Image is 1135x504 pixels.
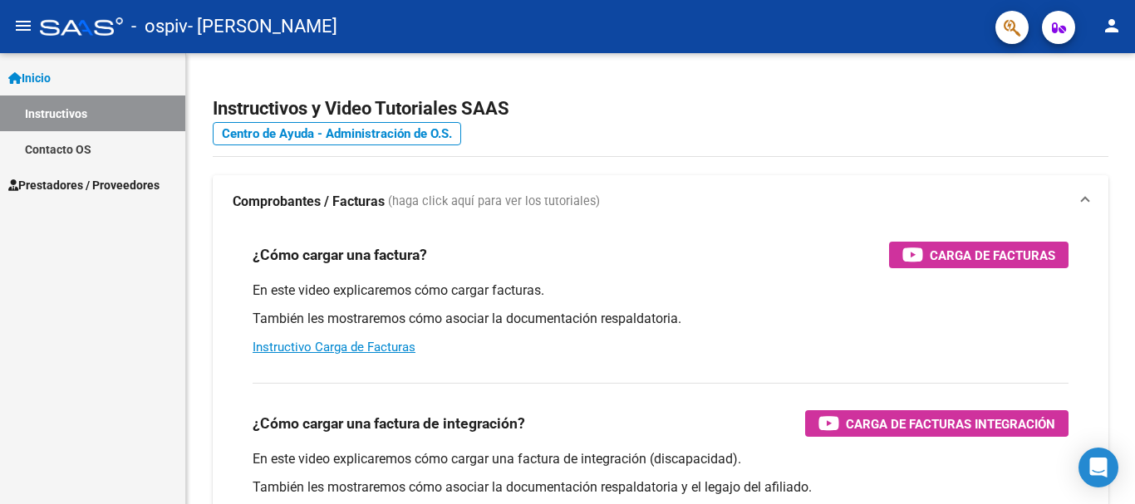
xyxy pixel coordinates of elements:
span: (haga click aquí para ver los tutoriales) [388,193,600,211]
span: Carga de Facturas [930,245,1055,266]
span: - ospiv [131,8,188,45]
button: Carga de Facturas Integración [805,410,1069,437]
mat-icon: menu [13,16,33,36]
span: Inicio [8,69,51,87]
a: Centro de Ayuda - Administración de O.S. [213,122,461,145]
a: Instructivo Carga de Facturas [253,340,415,355]
h3: ¿Cómo cargar una factura? [253,243,427,267]
span: Carga de Facturas Integración [846,413,1055,434]
p: También les mostraremos cómo asociar la documentación respaldatoria. [253,310,1069,328]
mat-icon: person [1102,16,1122,36]
span: Prestadores / Proveedores [8,176,160,194]
p: También les mostraremos cómo asociar la documentación respaldatoria y el legajo del afiliado. [253,478,1069,497]
div: Open Intercom Messenger [1078,448,1118,487]
p: En este video explicaremos cómo cargar una factura de integración (discapacidad). [253,450,1069,468]
strong: Comprobantes / Facturas [233,193,385,211]
p: En este video explicaremos cómo cargar facturas. [253,281,1069,300]
button: Carga de Facturas [889,242,1069,268]
h2: Instructivos y Video Tutoriales SAAS [213,93,1108,125]
mat-expansion-panel-header: Comprobantes / Facturas (haga click aquí para ver los tutoriales) [213,175,1108,228]
h3: ¿Cómo cargar una factura de integración? [253,412,525,435]
span: - [PERSON_NAME] [188,8,337,45]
